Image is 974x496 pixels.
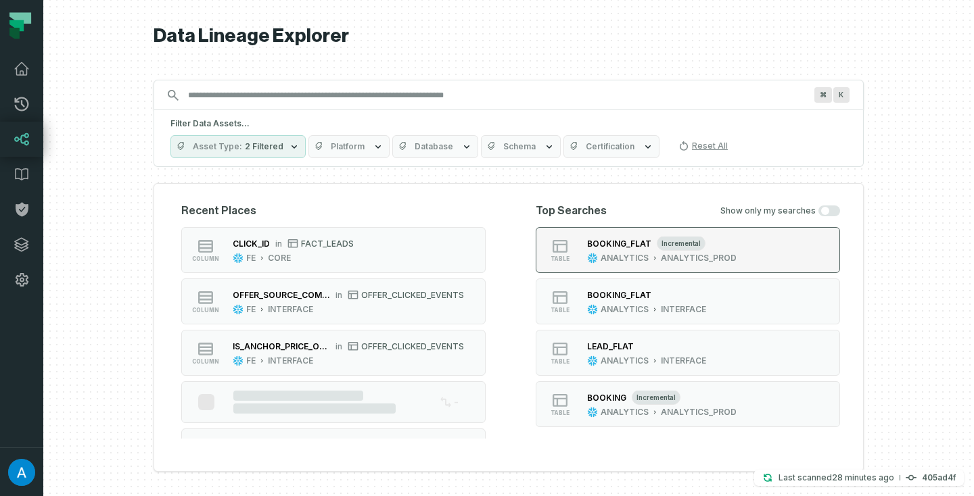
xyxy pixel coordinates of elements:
[754,470,964,486] button: Last scanned[DATE] 9:00:05 AM405ad4f
[154,24,864,48] h1: Data Lineage Explorer
[832,472,894,482] relative-time: Aug 21, 2025, 9:00 AM EDT
[814,87,832,103] span: Press ⌘ + K to focus the search bar
[779,471,894,485] p: Last scanned
[8,459,35,486] img: avatar of Adekunle Babatunde
[922,474,956,482] h4: 405ad4f
[833,87,850,103] span: Press ⌘ + K to focus the search bar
